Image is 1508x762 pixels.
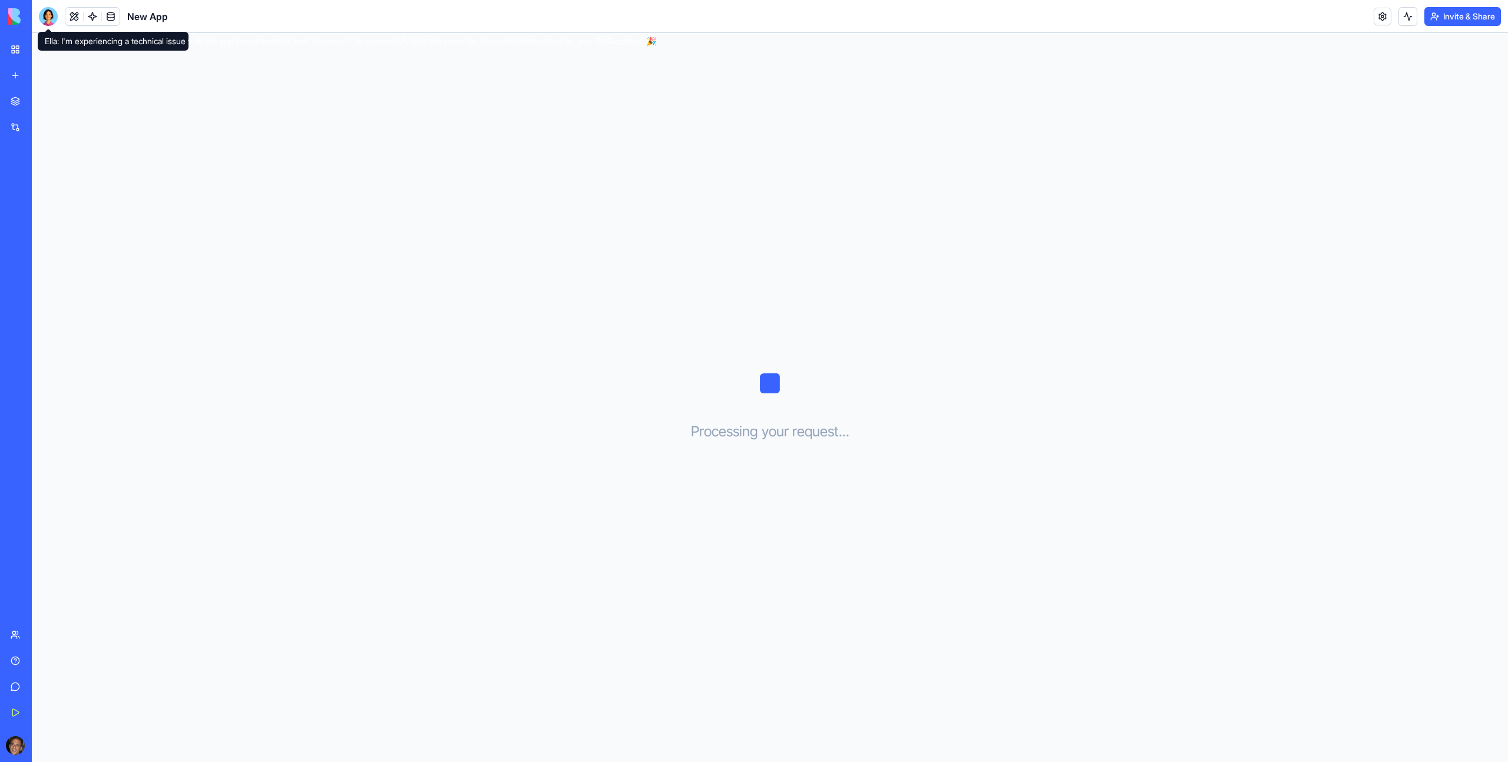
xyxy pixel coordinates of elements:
span: . [846,422,849,441]
span: New App [127,9,168,24]
span: . [839,422,842,441]
img: ACg8ocKwlY-G7EnJG7p3bnYwdp_RyFFHyn9MlwQjYsG_56ZlydI1TXjL_Q=s96-c [6,736,25,755]
button: Invite & Share [1424,7,1501,26]
span: . [842,422,846,441]
img: logo [8,8,81,25]
h3: Processing your request [691,422,849,441]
